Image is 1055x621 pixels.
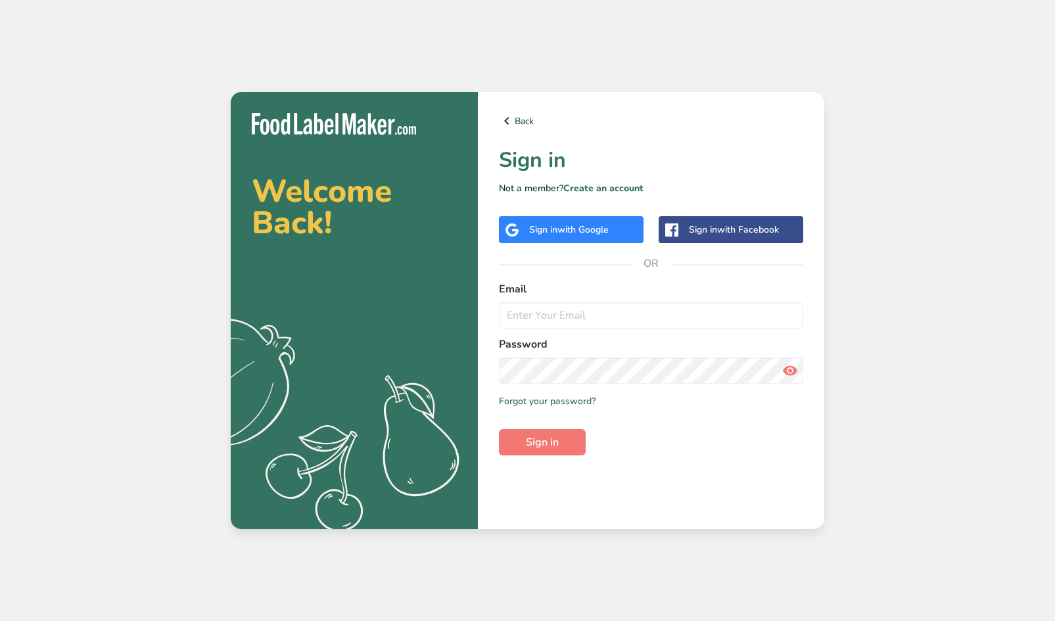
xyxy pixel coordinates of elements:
p: Not a member? [499,181,803,195]
label: Email [499,281,803,297]
h1: Sign in [499,145,803,176]
span: with Google [557,223,609,236]
a: Back [499,113,803,129]
span: OR [632,244,671,283]
h2: Welcome Back! [252,175,457,239]
label: Password [499,336,803,352]
div: Sign in [689,223,779,237]
a: Forgot your password? [499,394,596,408]
span: Sign in [526,434,559,450]
div: Sign in [529,223,609,237]
button: Sign in [499,429,586,455]
a: Create an account [563,182,644,195]
img: Food Label Maker [252,113,416,135]
input: Enter Your Email [499,302,803,329]
span: with Facebook [717,223,779,236]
